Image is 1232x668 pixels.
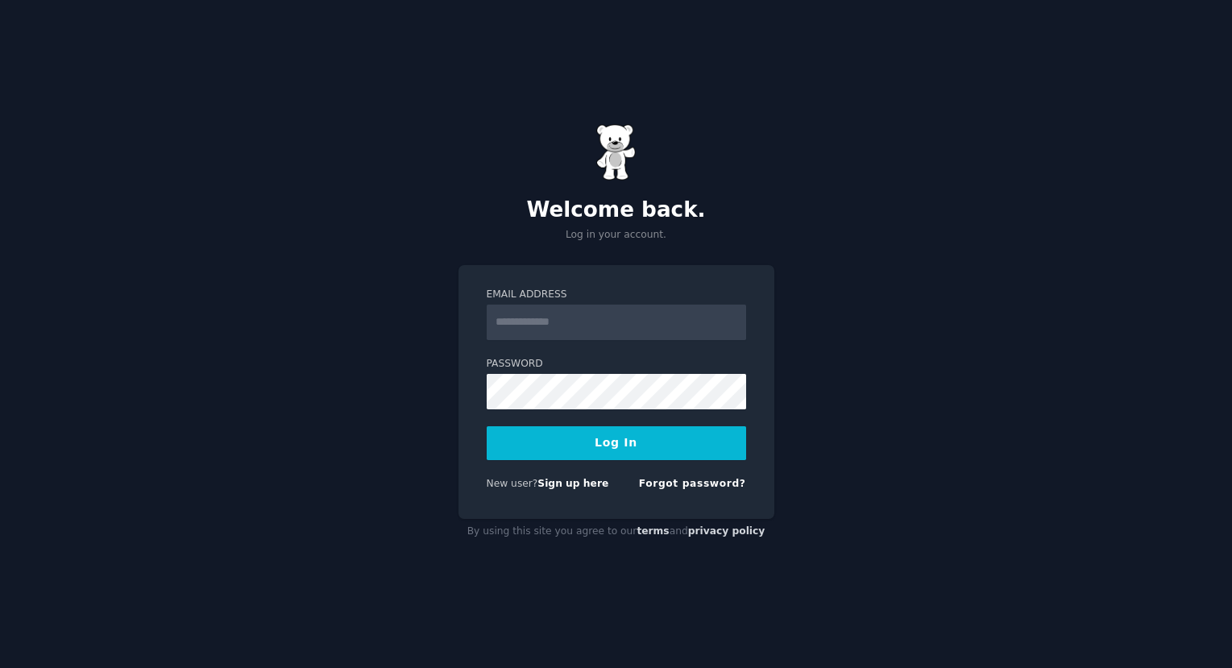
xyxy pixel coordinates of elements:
a: terms [637,525,669,537]
a: Sign up here [537,478,608,489]
span: New user? [487,478,538,489]
h2: Welcome back. [458,197,774,223]
a: Forgot password? [639,478,746,489]
button: Log In [487,426,746,460]
p: Log in your account. [458,228,774,243]
div: By using this site you agree to our and [458,519,774,545]
label: Email Address [487,288,746,302]
img: Gummy Bear [596,124,637,180]
a: privacy policy [688,525,765,537]
label: Password [487,357,746,371]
